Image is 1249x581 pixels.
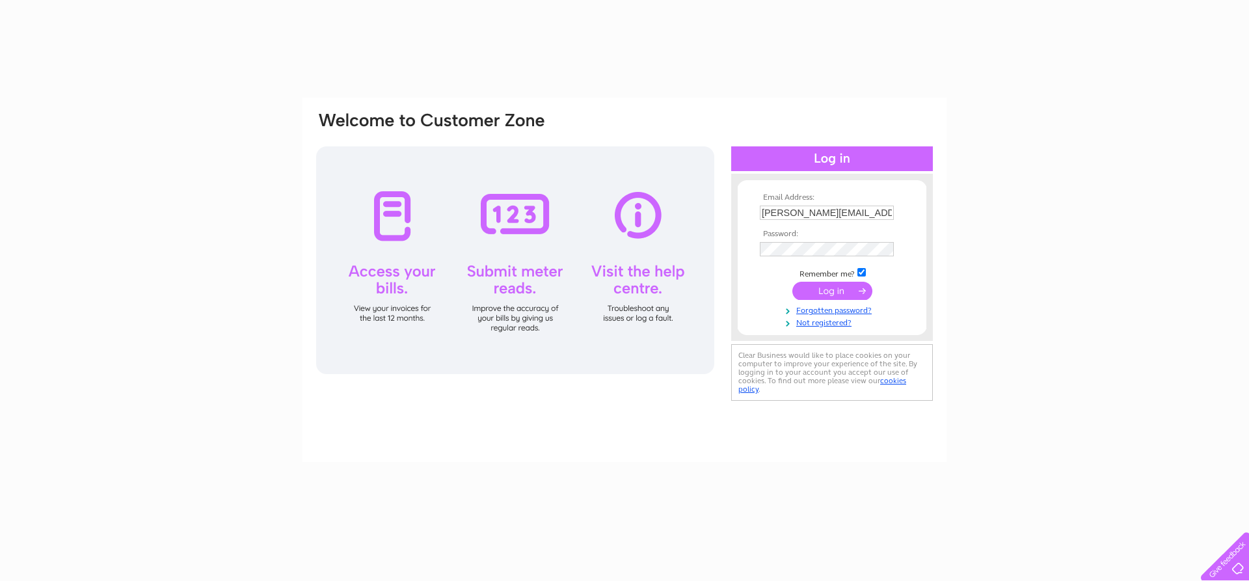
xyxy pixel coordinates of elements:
[757,266,907,279] td: Remember me?
[757,193,907,202] th: Email Address:
[738,376,906,394] a: cookies policy
[731,344,933,401] div: Clear Business would like to place cookies on your computer to improve your experience of the sit...
[792,282,872,300] input: Submit
[760,303,907,316] a: Forgotten password?
[757,230,907,239] th: Password:
[760,316,907,328] a: Not registered?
